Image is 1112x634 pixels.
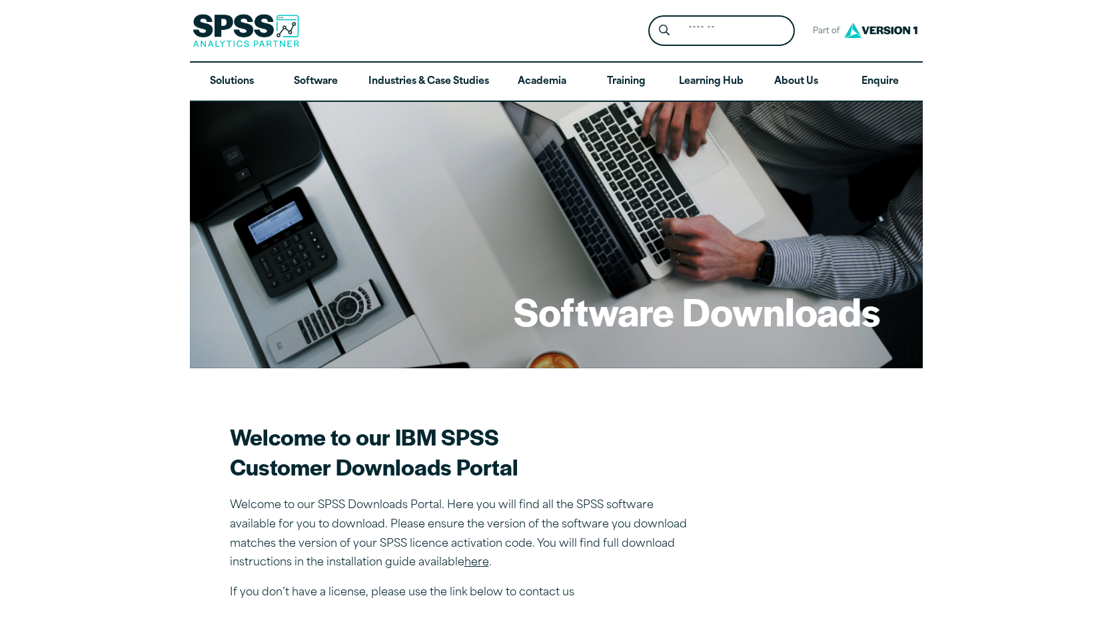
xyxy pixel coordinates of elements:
[841,18,921,43] img: Version1 Logo
[838,63,922,101] a: Enquire
[358,63,500,101] a: Industries & Case Studies
[806,22,841,41] span: Part of
[659,25,670,36] svg: Search magnifying glass icon
[648,15,795,47] form: Site Header Search Form
[230,422,696,481] h2: Welcome to our IBM SPSS Customer Downloads Portal
[230,583,696,603] p: If you don’t have a license, please use the link below to contact us
[584,63,668,101] a: Training
[190,63,274,101] a: Solutions
[230,496,696,573] p: Welcome to our SPSS Downloads Portal. Here you will find all the SPSS software available for you ...
[668,63,754,101] a: Learning Hub
[190,63,923,101] nav: Desktop version of site main menu
[500,63,584,101] a: Academia
[754,63,838,101] a: About Us
[193,14,299,47] img: SPSS Analytics Partner
[464,557,489,568] a: here
[652,19,676,43] button: Search magnifying glass icon
[274,63,358,101] a: Software
[514,285,880,337] h1: Software Downloads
